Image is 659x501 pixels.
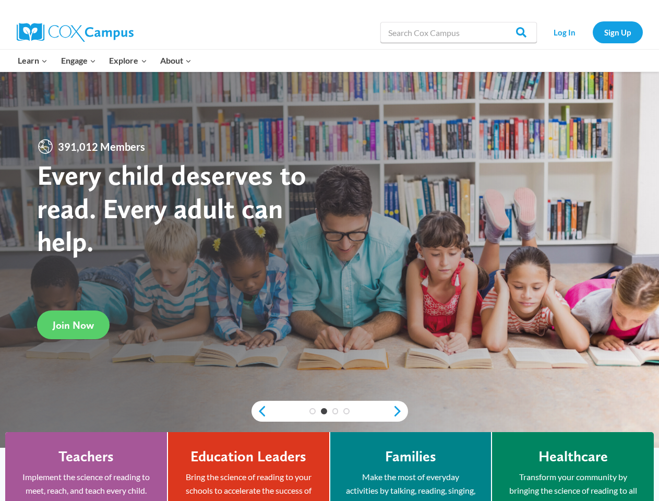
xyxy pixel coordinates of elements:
a: Sign Up [593,21,643,43]
strong: Every child deserves to read. Every adult can help. [37,158,306,258]
p: Implement the science of reading to meet, reach, and teach every child. [21,470,151,497]
span: Learn [18,54,47,67]
a: 3 [332,408,339,414]
div: content slider buttons [251,401,408,422]
input: Search Cox Campus [380,22,537,43]
span: Engage [61,54,96,67]
a: previous [251,405,267,417]
a: Log In [542,21,588,43]
a: next [392,405,408,417]
img: Cox Campus [17,23,134,42]
a: 1 [309,408,316,414]
nav: Secondary Navigation [542,21,643,43]
span: 391,012 Members [54,138,149,155]
h4: Healthcare [538,448,608,466]
h4: Teachers [58,448,114,466]
h4: Education Leaders [190,448,306,466]
a: 4 [343,408,350,414]
h4: Families [385,448,436,466]
span: Join Now [53,319,94,331]
nav: Primary Navigation [11,50,198,71]
span: Explore [109,54,147,67]
a: 2 [321,408,327,414]
span: About [160,54,191,67]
